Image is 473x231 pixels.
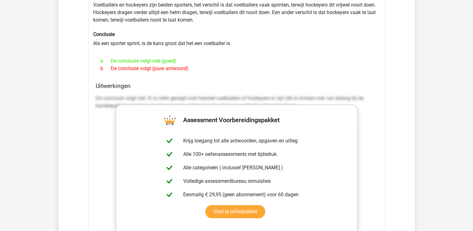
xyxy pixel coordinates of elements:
h4: Uitwerkingen [96,82,378,90]
span: b [100,65,111,72]
p: De conclusie volgt niet. Er is niets gezegd over hoeveel voetballers of hockeyers er zijn (dit is... [96,95,378,110]
h6: Conclusie [93,31,380,37]
span: a [100,57,111,65]
a: Start je oefenpakket [205,205,265,218]
div: De conclusie volgt (jouw antwoord) [96,65,378,72]
div: De conclusie volgt niet (goed) [96,57,378,65]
